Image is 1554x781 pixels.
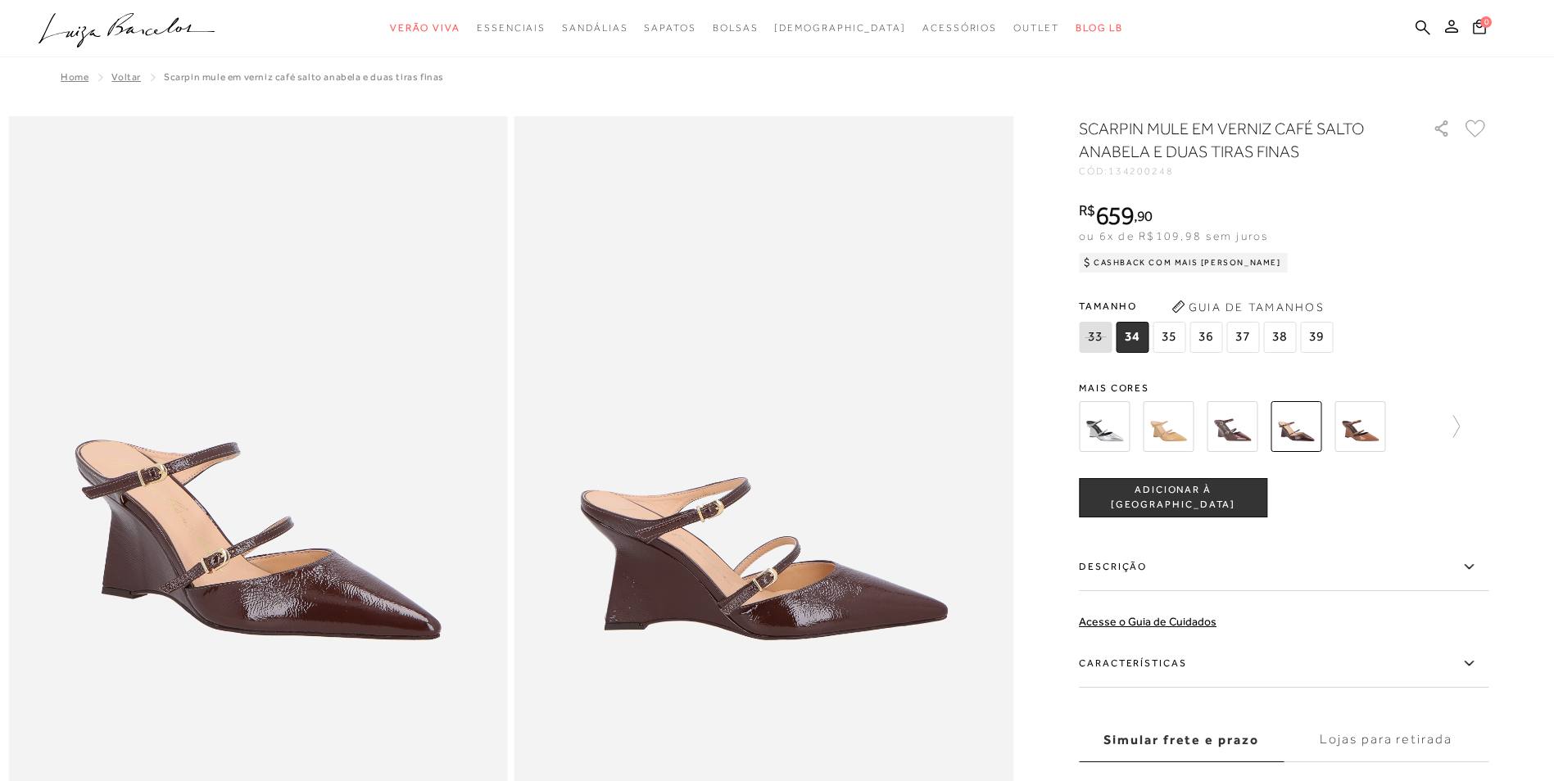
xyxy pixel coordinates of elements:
a: BLOG LB [1076,13,1123,43]
a: Voltar [111,71,141,83]
h1: SCARPIN MULE EM VERNIZ CAFÉ SALTO ANABELA E DUAS TIRAS FINAS [1079,117,1386,163]
a: noSubCategoriesText [774,13,906,43]
span: 33 [1079,322,1112,353]
span: [DEMOGRAPHIC_DATA] [774,22,906,34]
a: categoryNavScreenReaderText [644,13,695,43]
a: categoryNavScreenReaderText [713,13,759,43]
button: Guia de Tamanhos [1166,294,1330,320]
span: Verão Viva [390,22,460,34]
div: Cashback com Mais [PERSON_NAME] [1079,253,1288,273]
span: 35 [1153,322,1185,353]
span: Essenciais [477,22,546,34]
button: ADICIONAR À [GEOGRAPHIC_DATA] [1079,478,1267,517]
span: SCARPIN MULE EM VERNIZ CAFÉ SALTO ANABELA E DUAS TIRAS FINAS [164,71,444,83]
span: 39 [1300,322,1333,353]
span: 38 [1263,322,1296,353]
a: categoryNavScreenReaderText [390,13,460,43]
span: Bolsas [713,22,759,34]
img: SCARPIN MULE EM VERNIZ AREIA SALTO ANABELA E DUAS TIRAS FINAS [1143,401,1194,452]
button: 0 [1468,18,1491,40]
span: ou 6x de R$109,98 sem juros [1079,229,1268,242]
span: 134200248 [1108,165,1174,177]
span: BLOG LB [1076,22,1123,34]
a: categoryNavScreenReaderText [562,13,627,43]
a: categoryNavScreenReaderText [922,13,997,43]
label: Lojas para retirada [1284,718,1488,762]
div: CÓD: [1079,166,1407,176]
span: 659 [1095,201,1134,230]
i: R$ [1079,203,1095,218]
a: Home [61,71,88,83]
span: Sandálias [562,22,627,34]
a: Acesse o Guia de Cuidados [1079,615,1216,628]
span: 90 [1137,207,1153,224]
span: 36 [1189,322,1222,353]
span: Tamanho [1079,294,1337,318]
i: , [1134,209,1153,223]
label: Características [1079,640,1488,688]
span: Sapatos [644,22,695,34]
span: Outlet [1013,22,1059,34]
span: Acessórios [922,22,997,34]
span: 34 [1116,322,1149,353]
a: categoryNavScreenReaderText [477,13,546,43]
span: ADICIONAR À [GEOGRAPHIC_DATA] [1080,483,1266,512]
img: SCARPIN MULE EM VERNIZ CARAMELO SALTO ANABELA E DUAS TIRAS FINAS [1334,401,1385,452]
img: SCARPIN MULE EM VERNIZ CAFÉ SALTO ANABELA E DUAS TIRAS FINAS [1271,401,1321,452]
span: 0 [1480,16,1492,28]
img: SCARPIN MULE EM VERNIZ CAFÉ SALTO ANABELA E DUAS TIRAS FINAS [1207,401,1257,452]
label: Simular frete e prazo [1079,718,1284,762]
span: 37 [1226,322,1259,353]
label: Descrição [1079,544,1488,591]
img: SCARPIN MULE EM METALIZADO PRATA SALTO ANABELA E DUAS TIRAS FINAS [1079,401,1130,452]
a: categoryNavScreenReaderText [1013,13,1059,43]
span: Mais cores [1079,383,1488,393]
